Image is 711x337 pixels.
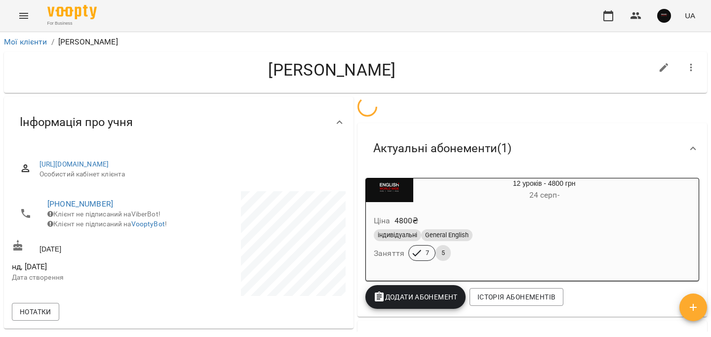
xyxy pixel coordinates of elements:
[131,220,165,228] a: VooptyBot
[366,178,413,202] div: 12 уроків - 4800 грн
[374,231,421,240] span: індивідуальні
[685,10,695,21] span: UA
[12,273,177,283] p: Дата створення
[12,261,177,273] span: нд, [DATE]
[51,36,54,48] li: /
[529,190,559,200] span: 24 серп -
[47,20,97,27] span: For Business
[373,141,512,156] span: Актуальні абонементи ( 1 )
[47,199,113,209] a: [PHONE_NUMBER]
[47,5,97,19] img: Voopty Logo
[413,178,675,202] div: 12 уроків - 4800 грн
[374,247,404,260] h6: Заняття
[374,214,391,228] h6: Ціна
[365,285,466,309] button: Додати Абонемент
[12,4,36,28] button: Menu
[47,210,160,218] span: Клієнт не підписаний на ViberBot!
[10,238,179,256] div: [DATE]
[4,97,354,148] div: Інформація про учня
[20,115,133,130] span: Інформація про учня
[470,288,563,306] button: Історія абонементів
[12,303,59,321] button: Нотатки
[435,249,451,257] span: 5
[373,291,458,303] span: Додати Абонемент
[421,231,473,240] span: General English
[58,36,118,48] p: [PERSON_NAME]
[4,37,47,46] a: Мої клієнти
[39,160,109,168] a: [URL][DOMAIN_NAME]
[20,306,51,318] span: Нотатки
[4,36,707,48] nav: breadcrumb
[47,220,167,228] span: Клієнт не підписаний на !
[681,6,699,25] button: UA
[477,291,555,303] span: Історія абонементів
[395,215,419,227] p: 4800 ₴
[366,178,675,273] button: 12 уроків - 4800 грн24 серп- Ціна4800₴індивідуальніGeneral EnglishЗаняття75
[420,249,435,257] span: 7
[12,60,652,80] h4: [PERSON_NAME]
[39,169,338,179] span: Особистий кабінет клієнта
[657,9,671,23] img: 5eed76f7bd5af536b626cea829a37ad3.jpg
[357,123,707,174] div: Актуальні абонементи(1)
